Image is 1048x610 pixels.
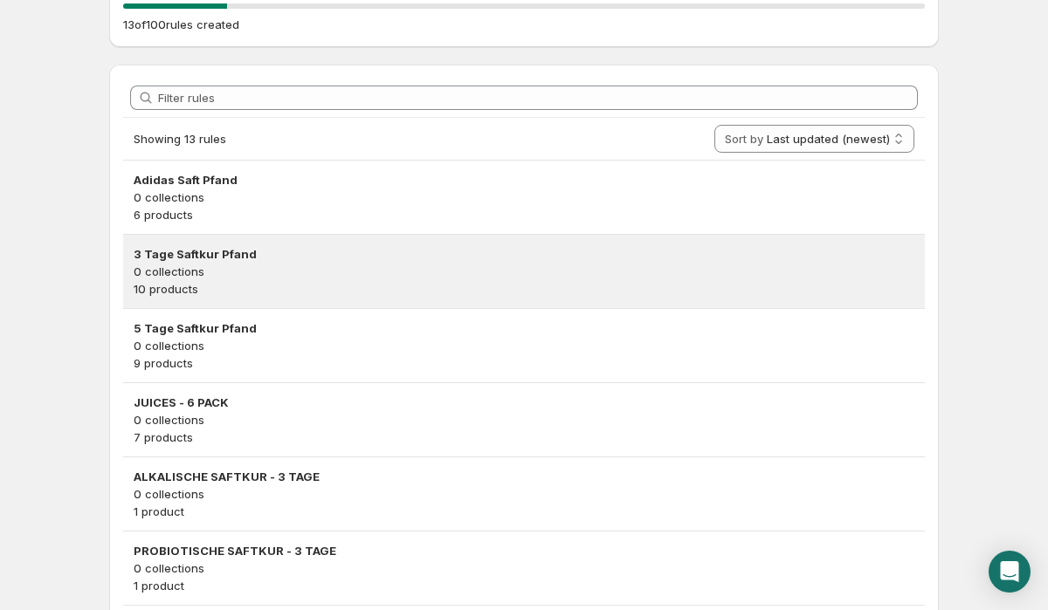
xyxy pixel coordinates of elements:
h3: 5 Tage Saftkur Pfand [134,319,914,337]
p: 0 collections [134,337,914,354]
h3: 3 Tage Saftkur Pfand [134,245,914,263]
div: Open Intercom Messenger [989,551,1031,593]
p: 0 collections [134,559,914,577]
p: 0 collections [134,188,914,206]
p: 9 products [134,354,914,372]
p: 1 product [134,577,914,594]
p: 0 collections [134,263,914,280]
h3: ALKALISCHE SAFTKUR - 3 TAGE [134,468,914,485]
p: 7 products [134,428,914,446]
h3: PROBIOTISCHE SAFTKUR - 3 TAGE [134,542,914,559]
p: 0 collections [134,411,914,428]
p: 1 product [134,503,914,520]
p: 13 of 100 rules created [123,16,239,33]
p: 10 products [134,280,914,298]
p: 6 products [134,206,914,223]
span: Showing 13 rules [134,132,226,146]
p: 0 collections [134,485,914,503]
input: Filter rules [158,86,918,110]
h3: JUICES - 6 PACK [134,394,914,411]
h3: Adidas Saft Pfand [134,171,914,188]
